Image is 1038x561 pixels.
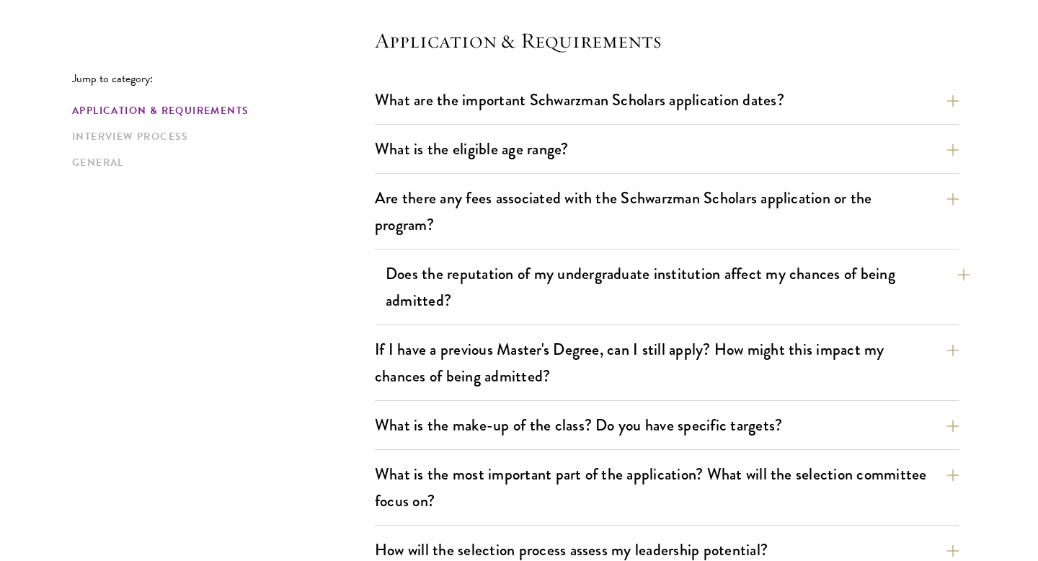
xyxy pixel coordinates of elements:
[375,333,959,392] button: If I have a previous Master's Degree, can I still apply? How might this impact my chances of bein...
[72,103,366,118] a: Application & Requirements
[72,72,375,85] p: Jump to category:
[375,84,959,116] button: What are the important Schwarzman Scholars application dates?
[72,129,366,144] a: Interview Process
[375,26,959,55] h4: Application & Requirements
[386,257,970,317] button: Does the reputation of my undergraduate institution affect my chances of being admitted?
[72,155,366,170] a: General
[375,458,959,517] button: What is the most important part of the application? What will the selection committee focus on?
[375,133,959,165] button: What is the eligible age range?
[375,182,959,241] button: Are there any fees associated with the Schwarzman Scholars application or the program?
[375,409,959,441] button: What is the make-up of the class? Do you have specific targets?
